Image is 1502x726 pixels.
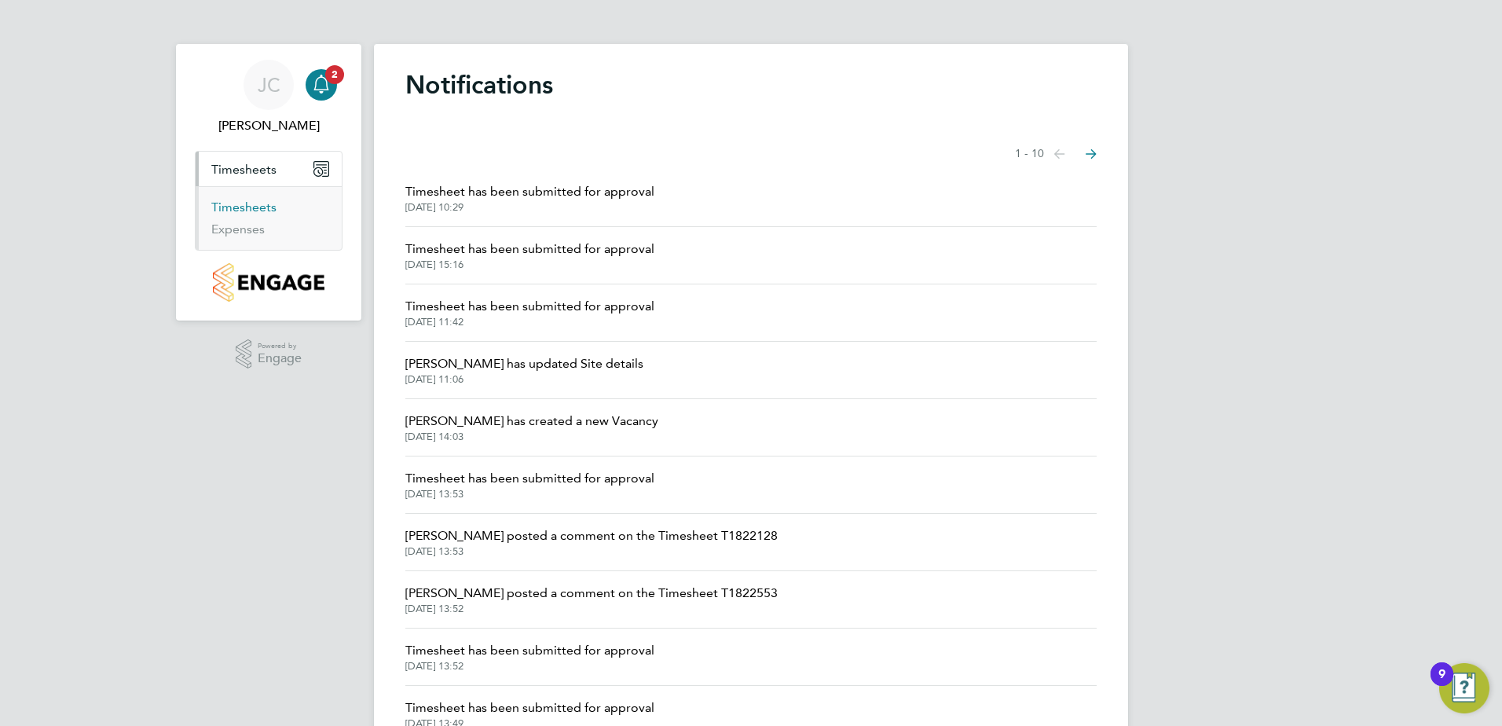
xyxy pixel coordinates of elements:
[211,200,277,214] a: Timesheets
[405,469,654,500] a: Timesheet has been submitted for approval[DATE] 13:53
[405,316,654,328] span: [DATE] 11:42
[405,469,654,488] span: Timesheet has been submitted for approval
[405,240,654,271] a: Timesheet has been submitted for approval[DATE] 15:16
[405,431,658,443] span: [DATE] 14:03
[196,152,342,186] button: Timesheets
[195,263,343,302] a: Go to home page
[405,488,654,500] span: [DATE] 13:53
[405,182,654,201] span: Timesheet has been submitted for approval
[176,44,361,321] nav: Main navigation
[211,162,277,177] span: Timesheets
[196,186,342,250] div: Timesheets
[405,373,643,386] span: [DATE] 11:06
[405,201,654,214] span: [DATE] 10:29
[405,584,778,603] span: [PERSON_NAME] posted a comment on the Timesheet T1822553
[258,75,280,95] span: JC
[195,60,343,135] a: JC[PERSON_NAME]
[1015,146,1044,162] span: 1 - 10
[211,222,265,236] a: Expenses
[306,60,337,110] a: 2
[405,526,778,558] a: [PERSON_NAME] posted a comment on the Timesheet T1822128[DATE] 13:53
[325,65,344,84] span: 2
[405,526,778,545] span: [PERSON_NAME] posted a comment on the Timesheet T1822128
[213,263,324,302] img: countryside-properties-logo-retina.png
[405,297,654,316] span: Timesheet has been submitted for approval
[405,354,643,373] span: [PERSON_NAME] has updated Site details
[258,339,302,353] span: Powered by
[405,660,654,673] span: [DATE] 13:52
[195,116,343,135] span: John Cousins
[1438,674,1445,695] div: 9
[405,584,778,615] a: [PERSON_NAME] posted a comment on the Timesheet T1822553[DATE] 13:52
[1439,663,1489,713] button: Open Resource Center, 9 new notifications
[405,258,654,271] span: [DATE] 15:16
[405,354,643,386] a: [PERSON_NAME] has updated Site details[DATE] 11:06
[405,641,654,660] span: Timesheet has been submitted for approval
[405,545,778,558] span: [DATE] 13:53
[405,69,1097,101] h1: Notifications
[405,603,778,615] span: [DATE] 13:52
[405,412,658,443] a: [PERSON_NAME] has created a new Vacancy[DATE] 14:03
[405,641,654,673] a: Timesheet has been submitted for approval[DATE] 13:52
[405,297,654,328] a: Timesheet has been submitted for approval[DATE] 11:42
[405,240,654,258] span: Timesheet has been submitted for approval
[258,352,302,365] span: Engage
[405,182,654,214] a: Timesheet has been submitted for approval[DATE] 10:29
[405,698,654,717] span: Timesheet has been submitted for approval
[405,412,658,431] span: [PERSON_NAME] has created a new Vacancy
[1015,138,1097,170] nav: Select page of notifications list
[236,339,302,369] a: Powered byEngage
